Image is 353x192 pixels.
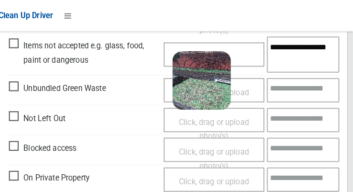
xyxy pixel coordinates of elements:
span: Clean Up Driver [6,11,59,20]
span: Unbundled Green Waste [16,79,111,94]
span: Click, drag or upload photo(s) [182,144,251,168]
span: Not Left Out [16,109,71,123]
span: Blocked access [16,138,82,152]
span: Click, drag or upload photo(s) [182,115,251,138]
span: On Private Property [16,167,95,181]
a: Clean Up Driver [6,8,59,23]
span: Items not accepted e.g. glass, food, paint or dangerous [16,37,163,66]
